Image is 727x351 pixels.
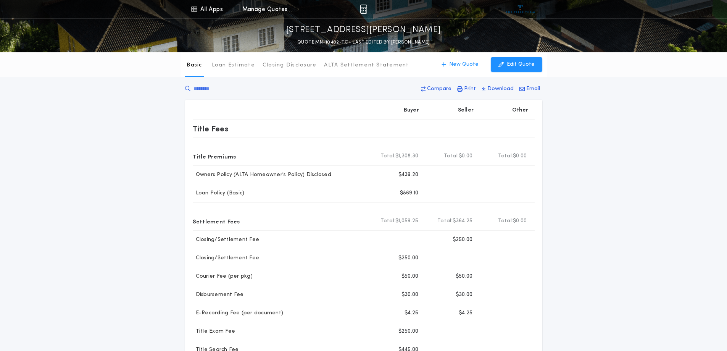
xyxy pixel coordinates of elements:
[297,39,430,46] p: QUOTE MN-10402-TC - LAST EDITED BY [PERSON_NAME]
[498,152,513,160] b: Total:
[526,85,540,93] p: Email
[401,273,419,280] p: $50.00
[479,82,516,96] button: Download
[380,217,396,225] b: Total:
[459,309,472,317] p: $4.25
[517,82,542,96] button: Email
[398,171,419,179] p: $439.20
[512,107,528,114] p: Other
[487,85,514,93] p: Download
[419,82,454,96] button: Compare
[193,150,236,162] p: Title Premiums
[193,328,235,335] p: Title Exam Fee
[380,152,396,160] b: Total:
[427,85,451,93] p: Compare
[405,309,418,317] p: $4.25
[193,123,229,135] p: Title Fees
[513,217,527,225] span: $0.00
[444,152,459,160] b: Total:
[193,273,253,280] p: Courier Fee (per pkg)
[324,61,409,69] p: ALTA Settlement Statement
[453,236,473,244] p: $250.00
[212,61,255,69] p: Loan Estimate
[498,217,513,225] b: Total:
[453,217,473,225] span: $364.25
[400,189,419,197] p: $869.10
[437,217,453,225] b: Total:
[193,236,260,244] p: Closing/Settlement Fee
[513,152,527,160] span: $0.00
[434,57,486,72] button: New Quote
[193,171,331,179] p: Owners Policy (ALTA Homeowner's Policy) Disclosed
[456,291,473,299] p: $30.00
[193,309,284,317] p: E-Recording Fee (per document)
[404,107,419,114] p: Buyer
[193,291,244,299] p: Disbursement Fee
[398,254,419,262] p: $250.00
[506,5,535,13] img: vs-icon
[286,24,441,36] p: [STREET_ADDRESS][PERSON_NAME]
[193,215,240,227] p: Settlement Fees
[491,57,542,72] button: Edit Quote
[360,5,367,14] img: img
[459,152,472,160] span: $0.00
[187,61,202,69] p: Basic
[449,61,479,68] p: New Quote
[401,291,419,299] p: $30.00
[395,152,418,160] span: $1,308.30
[193,189,245,197] p: Loan Policy (Basic)
[395,217,418,225] span: $1,059.25
[455,82,478,96] button: Print
[398,328,419,335] p: $250.00
[193,254,260,262] p: Closing/Settlement Fee
[456,273,473,280] p: $50.00
[507,61,535,68] p: Edit Quote
[263,61,317,69] p: Closing Disclosure
[464,85,476,93] p: Print
[458,107,474,114] p: Seller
